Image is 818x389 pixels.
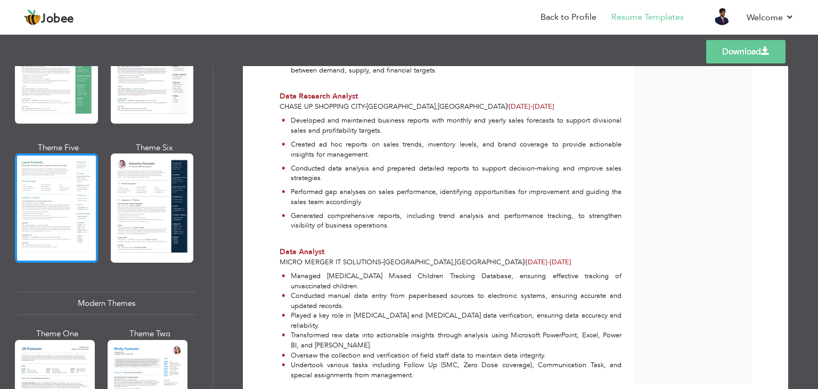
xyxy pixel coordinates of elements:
[280,257,381,267] span: Micro Merger IT Solutions
[611,11,684,23] a: Resume Templates
[282,271,621,291] li: Managed [MEDICAL_DATA] Missed Children Tracking Database, ensuring effective tracking of unvaccin...
[381,257,383,267] span: -
[17,292,195,315] div: Modern Themes
[509,102,554,111] span: [DATE]
[282,291,621,311] li: Conducted manual data entry from paper-based sources to electronic systems, ensuring accurate and...
[530,102,533,111] span: -
[24,9,41,26] img: jobee.io
[17,328,97,339] div: Theme One
[526,257,550,267] span: [DATE]
[509,102,533,111] span: [DATE]
[436,102,438,111] span: ,
[547,257,550,267] span: -
[455,257,524,267] span: [GEOGRAPHIC_DATA]
[747,11,794,24] a: Welcome
[282,351,621,361] li: Oversaw the collection and verification of field staff data to maintain data integrity.
[366,102,436,111] span: [GEOGRAPHIC_DATA]
[706,40,786,63] a: Download
[438,102,507,111] span: [GEOGRAPHIC_DATA]
[17,142,100,153] div: Theme Five
[280,102,364,111] span: Chase Up Shopping City
[714,8,731,25] img: Profile Img
[41,13,74,25] span: Jobee
[280,247,324,257] span: Data Analyst
[291,140,622,159] p: Created ad hoc reports on sales trends, inventory levels, and brand coverage to provide actionabl...
[113,142,196,153] div: Theme Six
[24,9,74,26] a: Jobee
[291,164,622,183] p: Conducted data analysis and prepared detailed reports to support decision-making and improve sale...
[541,11,596,23] a: Back to Profile
[280,91,358,101] span: Data Research Analyst
[524,257,526,267] span: |
[291,116,622,135] p: Developed and maintained business reports with monthly and yearly sales forecasts to support divi...
[507,102,509,111] span: |
[291,211,622,231] p: Generated comprehensive reports, including trend analysis and performance tracking, to strengthen...
[282,360,621,380] li: Undertook various tasks including Follow Up (SMC, Zero Dose coverage), Communication Task, and sp...
[291,187,622,207] p: Performed gap analyses on sales performance, identifying opportunities for improvement and guidin...
[110,328,190,339] div: Theme Two
[282,311,621,330] li: Played a key role in [MEDICAL_DATA] and [MEDICAL_DATA] data verification, ensuring data accuracy ...
[526,257,571,267] span: [DATE]
[364,102,366,111] span: -
[383,257,453,267] span: [GEOGRAPHIC_DATA]
[453,257,455,267] span: ,
[282,330,621,350] li: Transformed raw data into actionable insights through analysis using Microsoft PowerPoint, Excel,...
